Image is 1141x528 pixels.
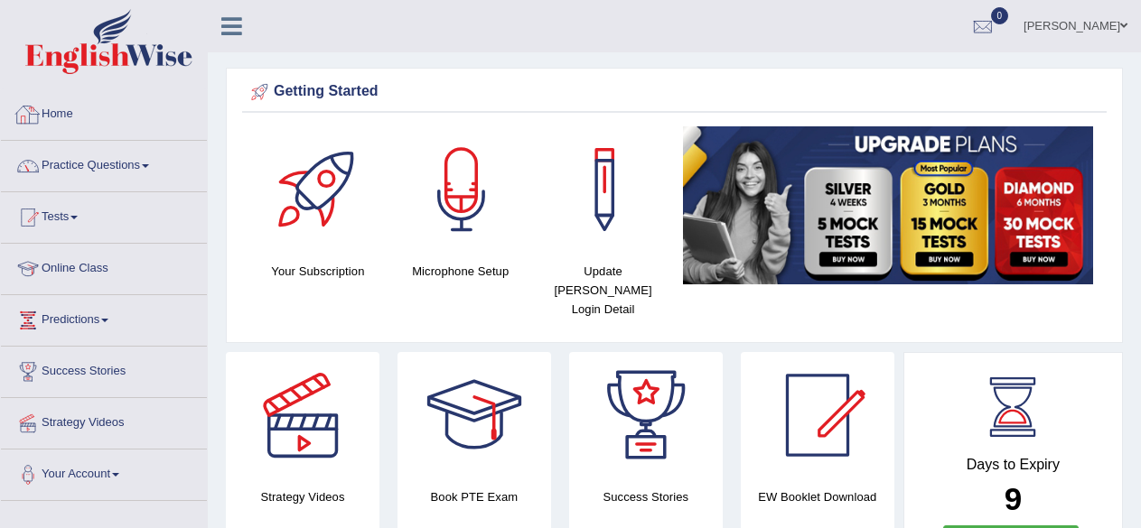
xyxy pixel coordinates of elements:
h4: Strategy Videos [226,487,379,506]
h4: Days to Expiry [924,457,1102,473]
a: Practice Questions [1,141,207,186]
img: small5.jpg [683,126,1093,284]
a: Strategy Videos [1,398,207,443]
h4: Success Stories [569,487,723,506]
h4: EW Booklet Download [741,487,894,506]
h4: Book PTE Exam [397,487,551,506]
span: 0 [991,7,1009,24]
a: Success Stories [1,347,207,392]
a: Online Class [1,244,207,289]
b: 9 [1005,481,1022,516]
div: Getting Started [247,79,1102,106]
a: Tests [1,192,207,237]
h4: Your Subscription [256,262,380,281]
h4: Microphone Setup [398,262,523,281]
a: Predictions [1,295,207,340]
a: Home [1,89,207,134]
h4: Update [PERSON_NAME] Login Detail [541,262,666,319]
a: Your Account [1,449,207,495]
